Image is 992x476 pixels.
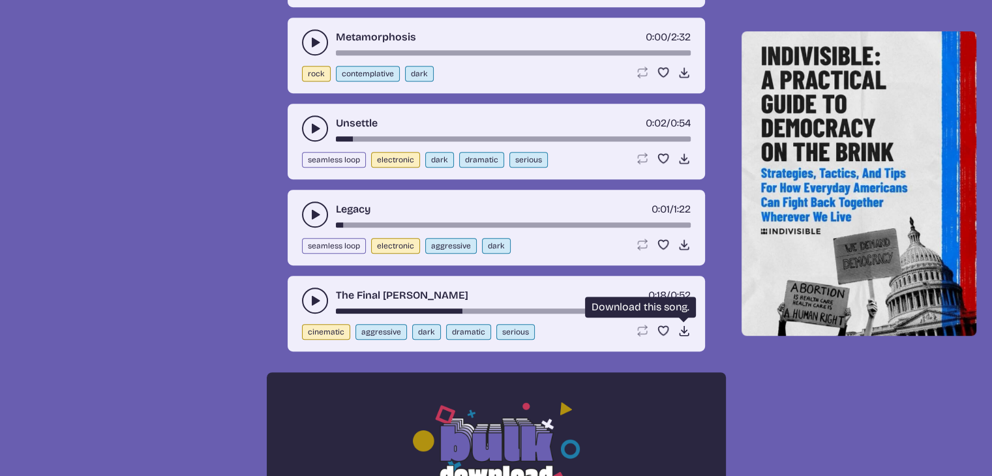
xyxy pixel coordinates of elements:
div: song-time-bar [336,308,691,314]
button: play-pause toggle [302,29,328,55]
div: / [648,288,691,303]
span: timer [646,117,667,129]
button: Favorite [657,324,670,337]
button: Favorite [657,66,670,79]
span: 0:54 [670,117,691,129]
span: timer [648,289,667,301]
a: Legacy [336,201,370,217]
button: play-pause toggle [302,201,328,228]
button: Loop [636,66,649,79]
button: Loop [636,324,649,337]
div: / [646,115,691,131]
span: timer [652,203,670,215]
button: Loop [636,238,649,251]
a: Unsettle [336,115,378,131]
button: aggressive [425,238,477,254]
span: timer [646,31,667,43]
button: dark [482,238,511,254]
button: serious [509,152,548,168]
button: dark [405,66,434,82]
div: song-time-bar [336,222,691,228]
button: seamless loop [302,238,366,254]
button: Favorite [657,238,670,251]
button: dramatic [446,324,491,340]
button: dark [425,152,454,168]
button: contemplative [336,66,400,82]
button: seamless loop [302,152,366,168]
span: 1:22 [674,203,691,215]
button: Loop [636,152,649,165]
button: aggressive [355,324,407,340]
button: dramatic [459,152,504,168]
button: Favorite [657,152,670,165]
button: electronic [371,152,420,168]
div: song-time-bar [336,136,691,141]
a: The Final [PERSON_NAME] [336,288,468,303]
button: electronic [371,238,420,254]
span: 0:52 [670,289,691,301]
button: play-pause toggle [302,115,328,141]
button: play-pause toggle [302,288,328,314]
span: 2:32 [671,31,691,43]
a: Metamorphosis [336,29,416,45]
button: rock [302,66,331,82]
div: / [646,29,691,45]
button: serious [496,324,535,340]
div: / [652,201,691,217]
button: dark [412,324,441,340]
div: song-time-bar [336,50,691,55]
button: cinematic [302,324,350,340]
img: Help save our democracy! [742,31,977,336]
